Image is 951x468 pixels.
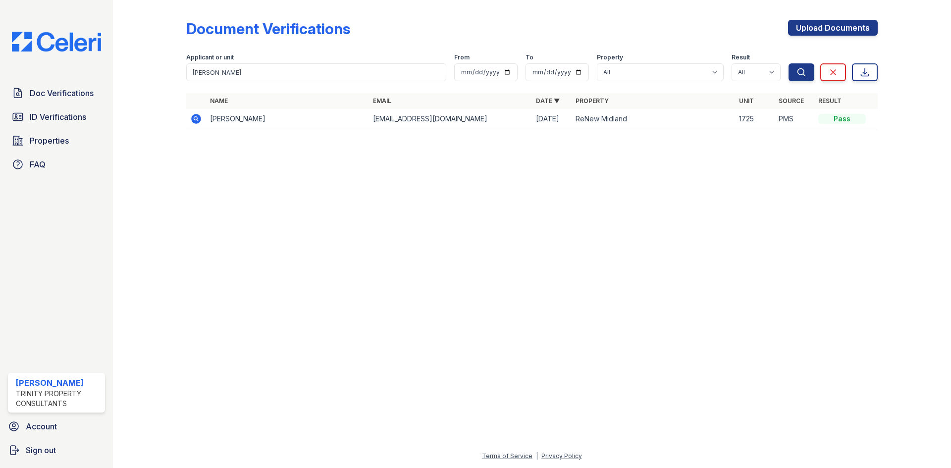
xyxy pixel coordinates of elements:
a: Property [576,97,609,104]
span: Doc Verifications [30,87,94,99]
span: Sign out [26,444,56,456]
td: PMS [775,109,814,129]
div: [PERSON_NAME] [16,377,101,389]
span: Account [26,420,57,432]
a: Privacy Policy [541,452,582,460]
td: 1725 [735,109,775,129]
span: FAQ [30,158,46,170]
a: Date ▼ [536,97,560,104]
label: Result [732,53,750,61]
div: Document Verifications [186,20,350,38]
a: Unit [739,97,754,104]
a: Sign out [4,440,109,460]
a: Source [779,97,804,104]
a: Account [4,416,109,436]
div: Pass [818,114,866,124]
a: Doc Verifications [8,83,105,103]
a: FAQ [8,155,105,174]
a: Terms of Service [482,452,532,460]
img: CE_Logo_Blue-a8612792a0a2168367f1c8372b55b34899dd931a85d93a1a3d3e32e68fde9ad4.png [4,32,109,52]
label: To [526,53,533,61]
input: Search by name, email, or unit number [186,63,446,81]
td: [EMAIL_ADDRESS][DOMAIN_NAME] [369,109,532,129]
div: Trinity Property Consultants [16,389,101,409]
a: Email [373,97,391,104]
a: ID Verifications [8,107,105,127]
label: Property [597,53,623,61]
div: | [536,452,538,460]
td: ReNew Midland [572,109,735,129]
a: Name [210,97,228,104]
span: Properties [30,135,69,147]
label: Applicant or unit [186,53,234,61]
label: From [454,53,470,61]
td: [PERSON_NAME] [206,109,369,129]
a: Properties [8,131,105,151]
a: Upload Documents [788,20,878,36]
span: ID Verifications [30,111,86,123]
a: Result [818,97,842,104]
td: [DATE] [532,109,572,129]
